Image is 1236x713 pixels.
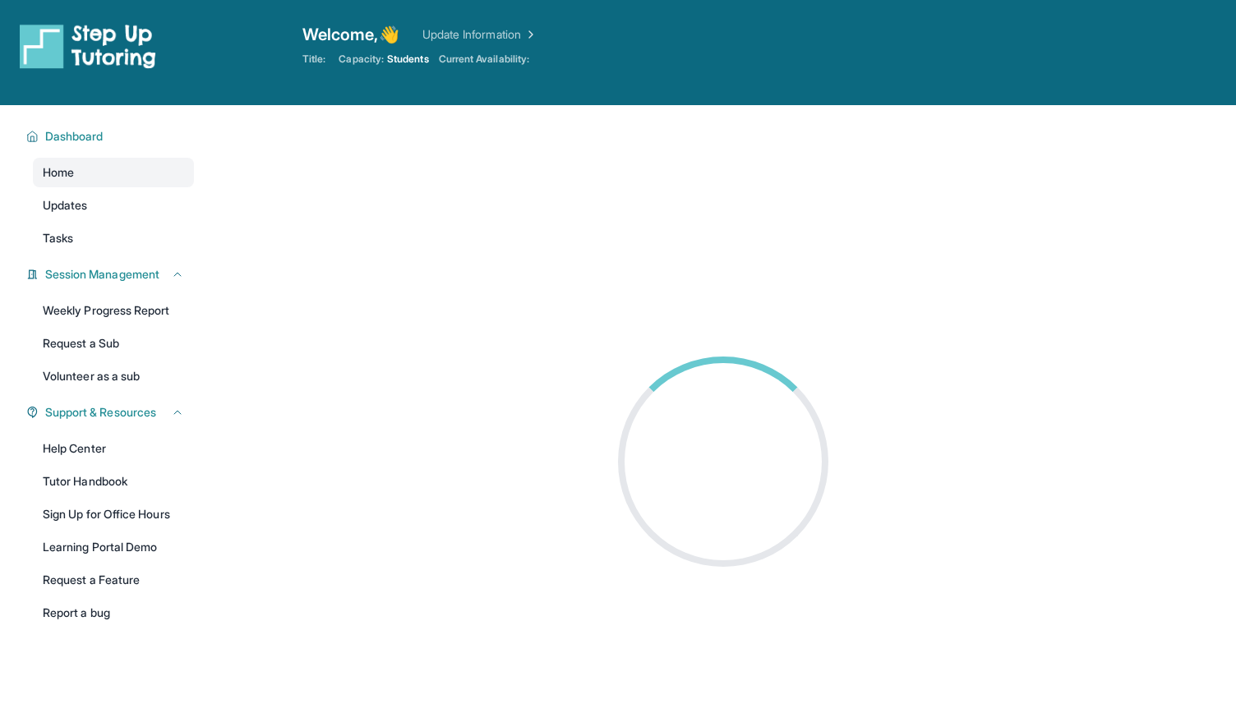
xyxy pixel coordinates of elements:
[43,230,73,246] span: Tasks
[45,404,156,421] span: Support & Resources
[439,53,529,66] span: Current Availability:
[33,598,194,628] a: Report a bug
[33,499,194,529] a: Sign Up for Office Hours
[33,191,194,220] a: Updates
[45,266,159,283] span: Session Management
[339,53,384,66] span: Capacity:
[33,296,194,325] a: Weekly Progress Report
[33,565,194,595] a: Request a Feature
[45,128,104,145] span: Dashboard
[302,53,325,66] span: Title:
[33,467,194,496] a: Tutor Handbook
[39,266,184,283] button: Session Management
[302,23,399,46] span: Welcome, 👋
[33,434,194,463] a: Help Center
[33,158,194,187] a: Home
[521,26,537,43] img: Chevron Right
[33,223,194,253] a: Tasks
[33,361,194,391] a: Volunteer as a sub
[43,197,88,214] span: Updates
[39,128,184,145] button: Dashboard
[39,404,184,421] button: Support & Resources
[33,329,194,358] a: Request a Sub
[43,164,74,181] span: Home
[422,26,537,43] a: Update Information
[20,23,156,69] img: logo
[33,532,194,562] a: Learning Portal Demo
[387,53,429,66] span: Students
